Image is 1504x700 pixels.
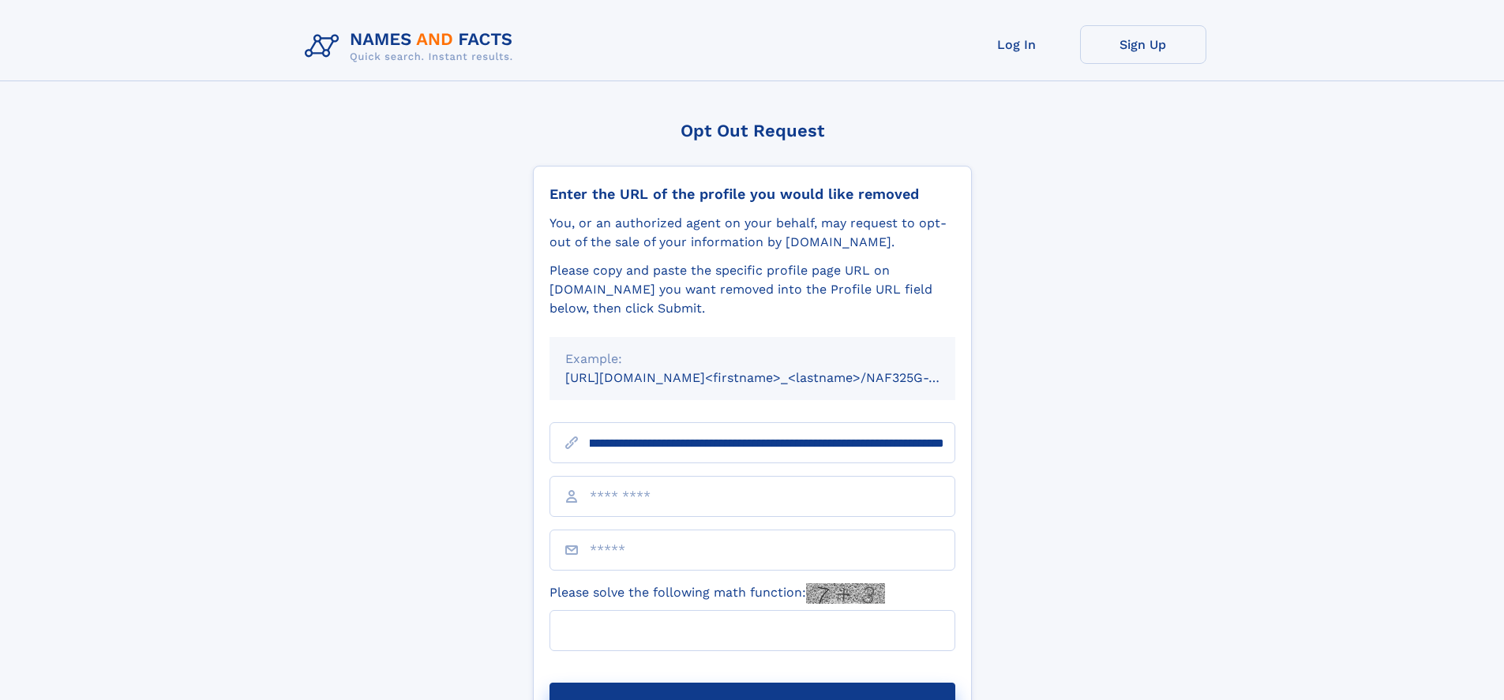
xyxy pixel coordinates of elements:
[549,261,955,318] div: Please copy and paste the specific profile page URL on [DOMAIN_NAME] you want removed into the Pr...
[533,121,972,140] div: Opt Out Request
[565,370,985,385] small: [URL][DOMAIN_NAME]<firstname>_<lastname>/NAF325G-xxxxxxxx
[565,350,940,369] div: Example:
[549,185,955,203] div: Enter the URL of the profile you would like removed
[549,583,885,604] label: Please solve the following math function:
[1080,25,1206,64] a: Sign Up
[298,25,526,68] img: Logo Names and Facts
[549,214,955,252] div: You, or an authorized agent on your behalf, may request to opt-out of the sale of your informatio...
[954,25,1080,64] a: Log In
